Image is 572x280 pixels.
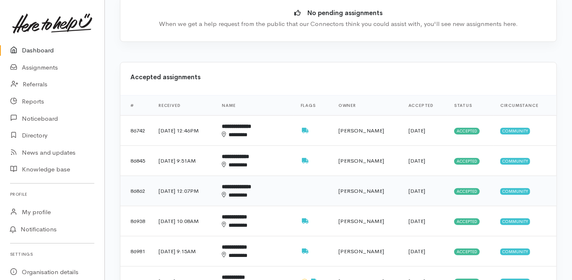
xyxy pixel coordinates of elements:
[120,96,152,116] th: #
[120,206,152,236] td: 86938
[152,116,215,146] td: [DATE] 12:46PM
[332,116,402,146] td: [PERSON_NAME]
[447,96,494,116] th: Status
[500,158,530,165] span: Community
[120,116,152,146] td: 86742
[500,128,530,135] span: Community
[307,9,382,17] b: No pending assignments
[408,248,425,255] time: [DATE]
[10,249,94,260] h6: Settings
[152,206,215,236] td: [DATE] 10:08AM
[408,127,425,134] time: [DATE]
[402,96,447,116] th: Accepted
[500,249,530,255] span: Community
[332,176,402,206] td: [PERSON_NAME]
[10,189,94,200] h6: Profile
[408,157,425,164] time: [DATE]
[120,236,152,267] td: 86981
[130,73,200,81] b: Accepted assignments
[120,146,152,176] td: 86845
[152,96,215,116] th: Received
[500,218,530,225] span: Community
[454,188,480,195] span: Accepted
[454,128,480,135] span: Accepted
[408,187,425,194] time: [DATE]
[294,96,332,116] th: Flags
[215,96,294,116] th: Name
[152,176,215,206] td: [DATE] 12:07PM
[332,96,402,116] th: Owner
[454,249,480,255] span: Accepted
[408,218,425,225] time: [DATE]
[500,188,530,195] span: Community
[454,218,480,225] span: Accepted
[332,146,402,176] td: [PERSON_NAME]
[152,146,215,176] td: [DATE] 9:51AM
[332,206,402,236] td: [PERSON_NAME]
[332,236,402,267] td: [PERSON_NAME]
[494,96,556,116] th: Circumstance
[454,158,480,165] span: Accepted
[133,19,544,29] div: When we get a help request from the public that our Connectors think you could assist with, you'l...
[152,236,215,267] td: [DATE] 9:15AM
[120,176,152,206] td: 86862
